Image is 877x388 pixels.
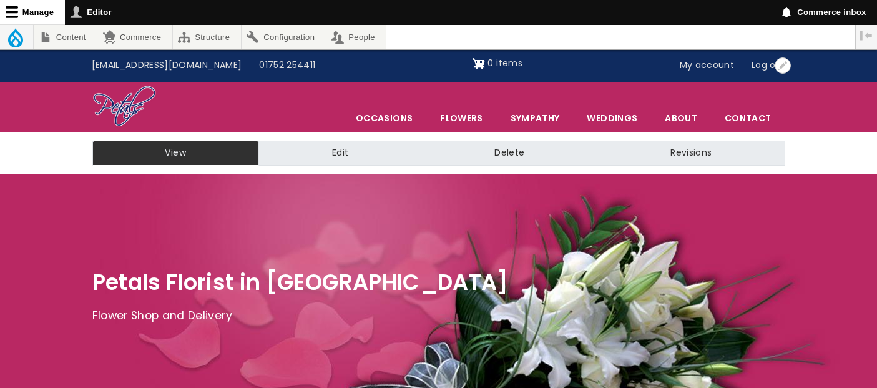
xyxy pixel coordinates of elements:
a: Flowers [427,105,496,131]
a: Delete [421,141,597,166]
span: Occasions [343,105,426,131]
a: Contact [712,105,784,131]
a: View [92,141,259,166]
p: Flower Shop and Delivery [92,307,785,326]
a: Configuration [242,25,326,49]
a: Log out [743,54,794,77]
a: About [652,105,710,131]
a: [EMAIL_ADDRESS][DOMAIN_NAME] [83,54,251,77]
span: 0 items [487,57,522,69]
button: Open User account menu configuration options [775,57,791,74]
a: Structure [173,25,241,49]
a: 01752 254411 [250,54,324,77]
a: People [326,25,386,49]
button: Vertical orientation [856,25,877,46]
a: Edit [259,141,421,166]
a: Revisions [597,141,785,166]
nav: Tabs [83,141,795,166]
span: Petals Florist in [GEOGRAPHIC_DATA] [92,267,509,297]
a: My account [671,54,743,77]
img: Shopping cart [473,54,485,74]
a: Content [34,25,97,49]
img: Home [92,85,157,129]
a: Sympathy [497,105,573,131]
a: Shopping cart 0 items [473,54,522,74]
span: Weddings [574,105,650,131]
a: Commerce [97,25,172,49]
